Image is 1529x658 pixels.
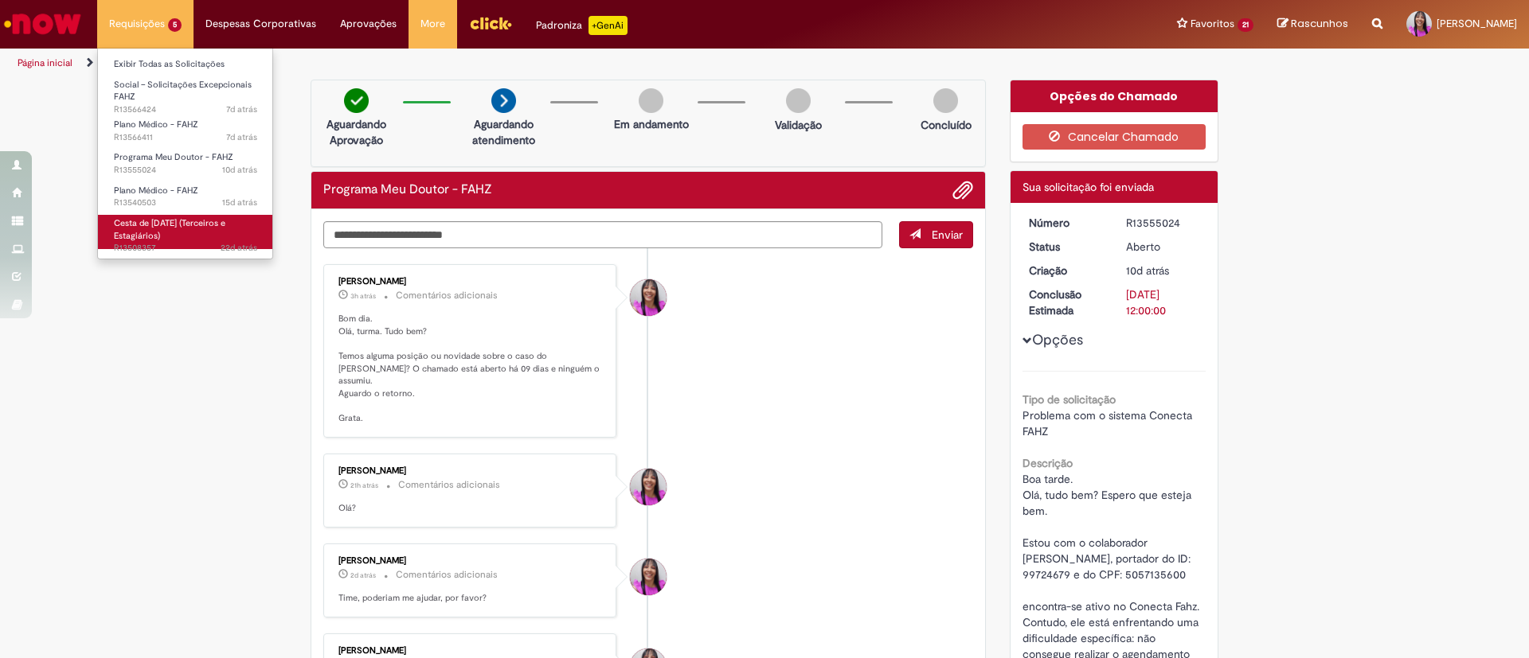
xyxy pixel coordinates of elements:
dt: Status [1017,239,1115,255]
time: 22/09/2025 12:50:03 [222,164,257,176]
small: Comentários adicionais [398,478,500,492]
span: 21 [1238,18,1253,32]
div: [PERSON_NAME] [338,556,604,566]
div: Lauane Laissa De Oliveira [630,559,667,595]
small: Comentários adicionais [396,289,498,302]
p: Validação [775,117,822,133]
img: img-circle-grey.png [786,88,811,113]
p: Concluído [921,117,972,133]
span: R13566424 [114,103,257,116]
span: Favoritos [1191,16,1234,32]
p: Bom dia. Olá, turma. Tudo bem? Temos alguma posição ou novidade sobre o caso do [PERSON_NAME]? O ... [338,313,604,425]
span: 21h atrás [350,481,378,490]
dt: Conclusão Estimada [1017,286,1115,318]
textarea: Digite sua mensagem aqui... [323,221,882,248]
dt: Criação [1017,263,1115,278]
a: Aberto R13555024 : Programa Meu Doutor - FAHZ [98,149,273,178]
p: +GenAi [589,16,628,35]
button: Adicionar anexos [952,180,973,201]
time: 09/09/2025 15:16:58 [221,242,257,254]
a: Aberto R13508357 : Cesta de Natal (Terceiros e Estagiários) [98,215,273,249]
span: R13566411 [114,131,257,144]
span: 7d atrás [226,131,257,143]
span: 15d atrás [222,197,257,208]
p: Time, poderiam me ajudar, por favor? [338,592,604,605]
a: Exibir Todas as Solicitações [98,56,273,73]
div: Padroniza [536,16,628,35]
div: 22/09/2025 12:50:02 [1126,263,1200,278]
span: 3h atrás [350,291,376,301]
span: Social – Solicitações Excepcionais FAHZ [114,79,252,103]
img: arrow-next.png [491,88,516,113]
a: Aberto R13566424 : Social – Solicitações Excepcionais FAHZ [98,76,273,111]
span: Programa Meu Doutor - FAHZ [114,151,233,163]
dt: Número [1017,215,1115,231]
small: Comentários adicionais [396,568,498,582]
div: [PERSON_NAME] [338,466,604,476]
span: R13508357 [114,242,257,255]
a: Aberto R13566411 : Plano Médico - FAHZ [98,116,273,146]
span: Plano Médico - FAHZ [114,119,198,130]
a: Rascunhos [1277,17,1348,32]
span: Rascunhos [1291,16,1348,31]
ul: Requisições [97,48,273,259]
img: img-circle-grey.png [933,88,958,113]
p: Em andamento [614,116,689,132]
span: 10d atrás [222,164,257,176]
ul: Trilhas de página [12,49,1007,78]
span: Enviar [932,228,963,242]
div: Aberto [1126,239,1200,255]
p: Olá? [338,502,604,515]
span: R13555024 [114,164,257,177]
span: Despesas Corporativas [205,16,316,32]
span: Plano Médico - FAHZ [114,185,198,197]
div: R13555024 [1126,215,1200,231]
button: Cancelar Chamado [1023,124,1206,150]
span: 2d atrás [350,570,376,580]
img: img-circle-grey.png [639,88,663,113]
time: 30/09/2025 16:37:49 [350,481,378,490]
time: 01/10/2025 10:33:57 [350,291,376,301]
img: ServiceNow [2,8,84,40]
span: Requisições [109,16,165,32]
span: Cesta de [DATE] (Terceiros e Estagiários) [114,217,225,242]
time: 25/09/2025 12:20:50 [226,131,257,143]
div: [PERSON_NAME] [338,646,604,656]
time: 22/09/2025 12:50:02 [1126,263,1169,278]
b: Descrição [1023,456,1073,470]
img: check-circle-green.png [344,88,369,113]
span: Sua solicitação foi enviada [1023,180,1154,194]
time: 29/09/2025 16:27:38 [350,570,376,580]
p: Aguardando atendimento [465,116,542,148]
span: 10d atrás [1126,263,1169,278]
time: 16/09/2025 15:52:23 [222,197,257,208]
span: Aprovações [340,16,397,32]
div: Lauane Laissa De Oliveira [630,469,667,505]
span: 7d atrás [226,103,257,115]
div: [PERSON_NAME] [338,277,604,286]
span: R13540503 [114,197,257,209]
img: click_logo_yellow_360x200.png [469,11,512,35]
b: Tipo de solicitação [1023,392,1116,407]
span: 5 [168,18,182,32]
span: More [420,16,445,32]
span: [PERSON_NAME] [1437,17,1517,30]
div: Lauane Laissa De Oliveira [630,279,667,316]
h2: Programa Meu Doutor - FAHZ Histórico de tíquete [323,183,492,197]
div: Opções do Chamado [1011,80,1218,112]
span: 22d atrás [221,242,257,254]
span: Problema com o sistema Conecta FAHZ [1023,408,1195,438]
p: Aguardando Aprovação [318,116,395,148]
a: Página inicial [18,56,72,69]
div: [DATE] 12:00:00 [1126,286,1200,318]
button: Enviar [899,221,973,248]
a: Aberto R13540503 : Plano Médico - FAHZ [98,182,273,212]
